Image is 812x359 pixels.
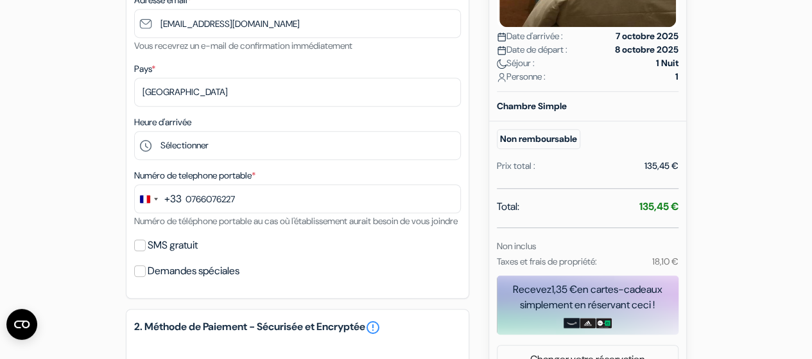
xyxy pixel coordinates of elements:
[652,256,678,267] small: 18,10 €
[148,236,198,254] label: SMS gratuit
[675,70,678,83] strong: 1
[497,57,535,70] span: Séjour :
[497,282,678,313] div: Recevez en cartes-cadeaux simplement en réservant ceci !
[135,185,182,213] button: Change country, selected France (+33)
[134,320,461,335] h5: 2. Méthode de Paiement - Sécurisée et Encryptée
[134,215,458,227] small: Numéro de téléphone portable au cas où l'établissement aurait besoin de vous joindre
[497,32,506,42] img: calendar.svg
[365,320,381,335] a: error_outline
[644,159,678,173] div: 135,45 €
[134,184,461,213] input: 6 12 34 56 78
[580,318,596,328] img: adidas-card.png
[6,309,37,340] button: Ouvrir le widget CMP
[497,73,506,82] img: user_icon.svg
[564,318,580,328] img: amazon-card-no-text.png
[656,57,678,70] strong: 1 Nuit
[497,256,597,267] small: Taxes et frais de propriété:
[497,43,567,57] span: Date de départ :
[497,100,567,112] b: Chambre Simple
[148,262,239,280] label: Demandes spéciales
[134,116,191,129] label: Heure d'arrivée
[134,62,155,76] label: Pays
[497,240,536,252] small: Non inclus
[616,30,678,43] strong: 7 octobre 2025
[639,200,678,213] strong: 135,45 €
[134,40,352,51] small: Vous recevrez un e-mail de confirmation immédiatement
[551,283,577,296] span: 1,35 €
[615,43,678,57] strong: 8 octobre 2025
[497,46,506,55] img: calendar.svg
[164,191,182,207] div: +33
[497,159,535,173] div: Prix total :
[497,70,546,83] span: Personne :
[497,30,563,43] span: Date d'arrivée :
[134,9,461,38] input: Entrer adresse e-mail
[134,169,255,182] label: Numéro de telephone portable
[497,129,580,149] small: Non remboursable
[497,199,519,215] span: Total:
[497,59,506,69] img: moon.svg
[596,318,612,328] img: uber-uber-eats-card.png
